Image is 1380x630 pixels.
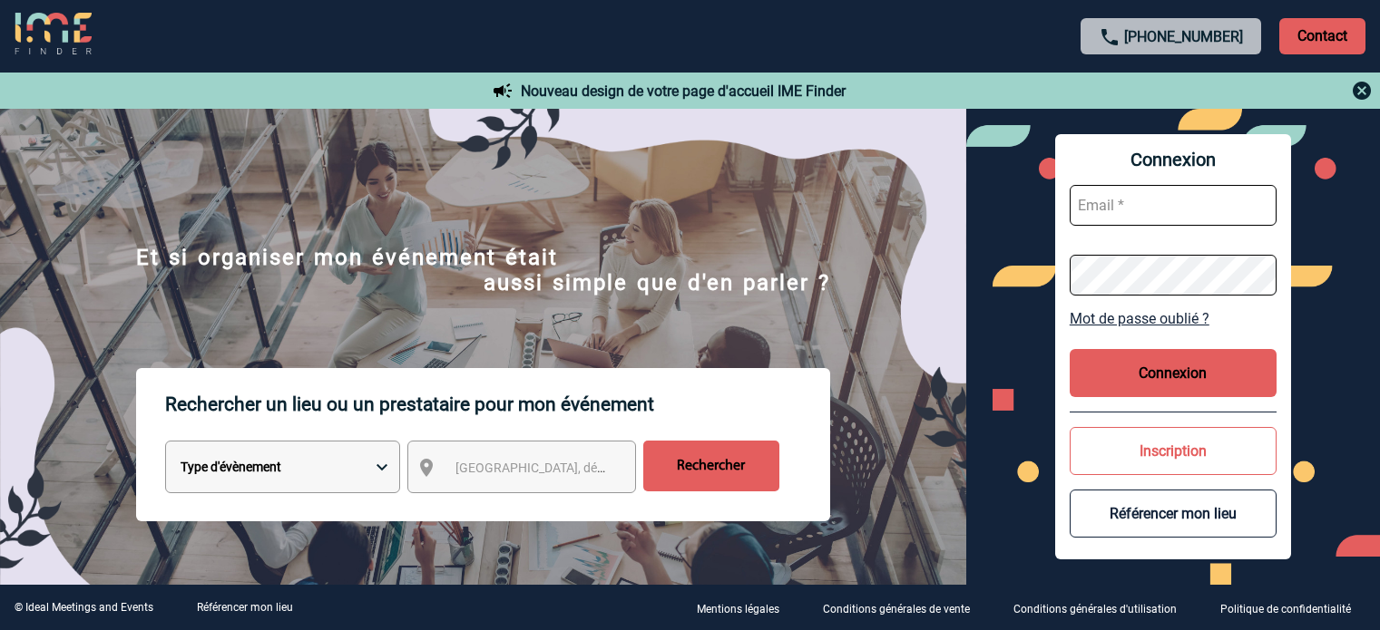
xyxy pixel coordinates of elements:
[1070,427,1277,475] button: Inscription
[197,601,293,614] a: Référencer mon lieu
[1070,310,1277,327] a: Mot de passe oublié ?
[808,599,999,616] a: Conditions générales de vente
[1070,489,1277,538] button: Référencer mon lieu
[823,603,970,615] p: Conditions générales de vente
[643,441,779,491] input: Rechercher
[1070,349,1277,397] button: Connexion
[455,460,708,475] span: [GEOGRAPHIC_DATA], département, région...
[1099,26,1121,48] img: call-24-px.png
[1220,603,1351,615] p: Politique de confidentialité
[15,601,153,614] div: © Ideal Meetings and Events
[1070,185,1277,226] input: Email *
[1013,603,1177,615] p: Conditions générales d'utilisation
[1279,18,1365,54] p: Contact
[165,368,830,441] p: Rechercher un lieu ou un prestataire pour mon événement
[999,599,1206,616] a: Conditions générales d'utilisation
[1124,28,1243,45] a: [PHONE_NUMBER]
[682,599,808,616] a: Mentions légales
[1070,149,1277,170] span: Connexion
[1206,599,1380,616] a: Politique de confidentialité
[697,603,779,615] p: Mentions légales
